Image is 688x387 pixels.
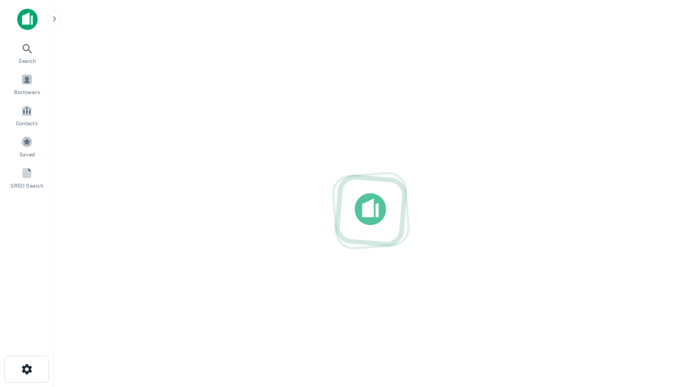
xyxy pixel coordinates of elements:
span: Search [18,56,36,65]
span: Contacts [16,119,38,127]
img: capitalize-icon.png [17,9,38,30]
a: Borrowers [3,69,51,98]
span: Borrowers [14,88,40,96]
a: Saved [3,132,51,161]
span: SREO Search [10,181,44,190]
a: Search [3,38,51,67]
span: Saved [19,150,35,159]
a: SREO Search [3,163,51,192]
iframe: Chat Widget [634,267,688,318]
a: Contacts [3,101,51,130]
